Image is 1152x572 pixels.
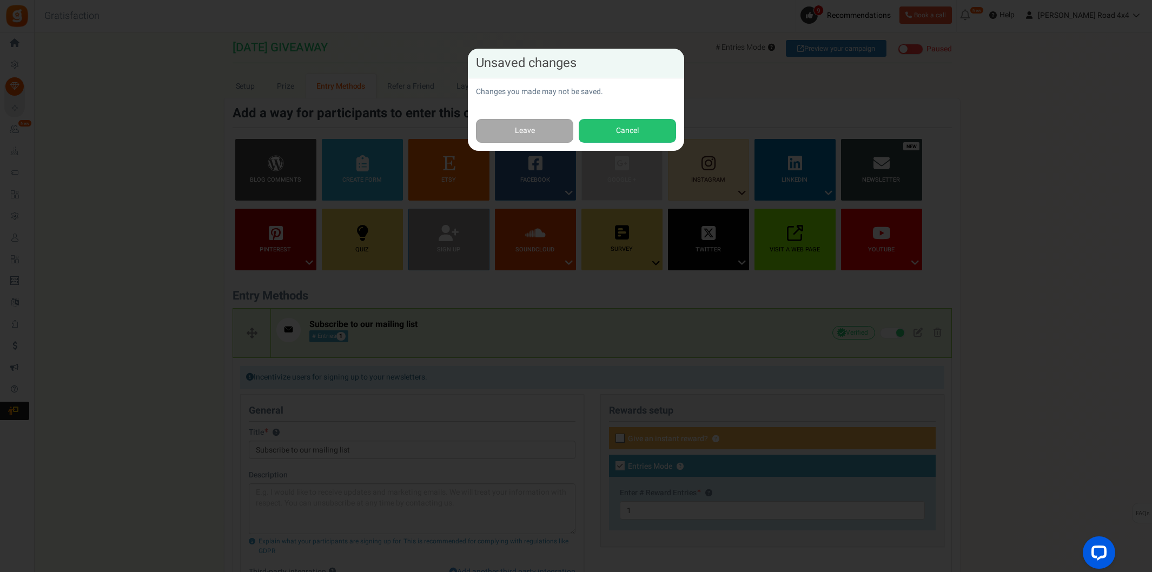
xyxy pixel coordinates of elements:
button: Cancel [579,119,676,143]
h4: Unsaved changes [476,57,676,70]
a: Leave [476,119,573,143]
p: Changes you made may not be saved. [476,87,676,97]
